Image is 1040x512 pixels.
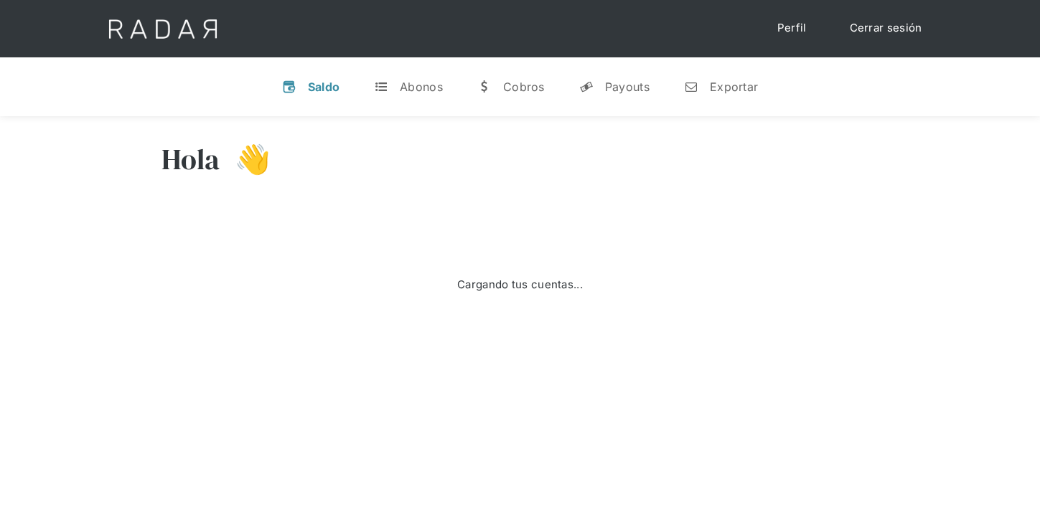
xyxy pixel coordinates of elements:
a: Perfil [763,14,821,42]
div: v [282,80,296,94]
div: w [477,80,492,94]
div: Saldo [308,80,340,94]
div: Cobros [503,80,545,94]
div: t [374,80,388,94]
div: n [684,80,698,94]
div: y [579,80,594,94]
a: Cerrar sesión [835,14,937,42]
div: Cargando tus cuentas... [457,277,583,293]
h3: Hola [161,141,220,177]
h3: 👋 [220,141,271,177]
div: Abonos [400,80,443,94]
div: Payouts [605,80,650,94]
div: Exportar [710,80,758,94]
